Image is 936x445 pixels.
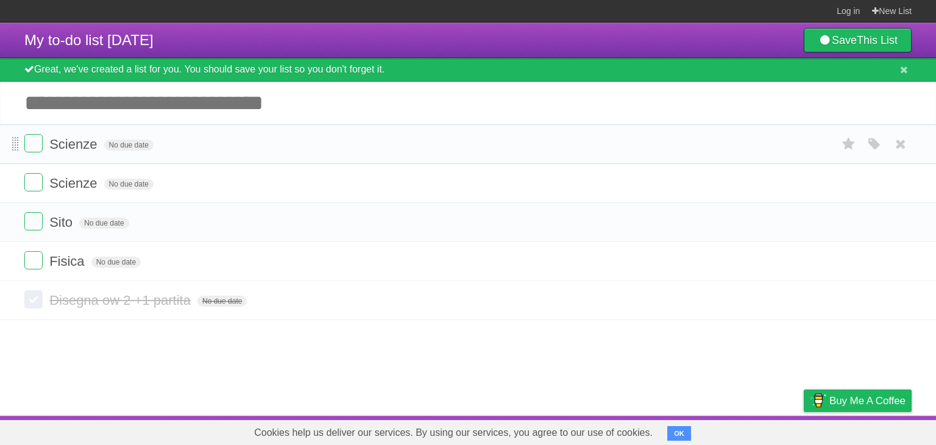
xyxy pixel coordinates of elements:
[49,176,100,191] span: Scienze
[49,254,87,269] span: Fisica
[804,28,912,52] a: SaveThis List
[242,421,665,445] span: Cookies help us deliver our services. By using our services, you agree to our use of cookies.
[104,179,154,190] span: No due date
[804,390,912,412] a: Buy me a coffee
[642,419,667,442] a: About
[197,296,247,307] span: No due date
[857,34,898,46] b: This List
[91,257,141,268] span: No due date
[24,251,43,269] label: Done
[104,140,154,151] span: No due date
[24,290,43,308] label: Done
[79,218,129,229] span: No due date
[24,32,154,48] span: My to-do list [DATE]
[829,390,906,411] span: Buy me a coffee
[49,215,76,230] span: Sito
[24,134,43,152] label: Done
[24,173,43,191] label: Done
[746,419,773,442] a: Terms
[667,426,691,441] button: OK
[810,390,826,411] img: Buy me a coffee
[49,137,100,152] span: Scienze
[682,419,731,442] a: Developers
[49,293,194,308] span: Disegna ow 2 +1 partita
[837,134,860,154] label: Star task
[788,419,820,442] a: Privacy
[835,419,912,442] a: Suggest a feature
[24,212,43,230] label: Done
